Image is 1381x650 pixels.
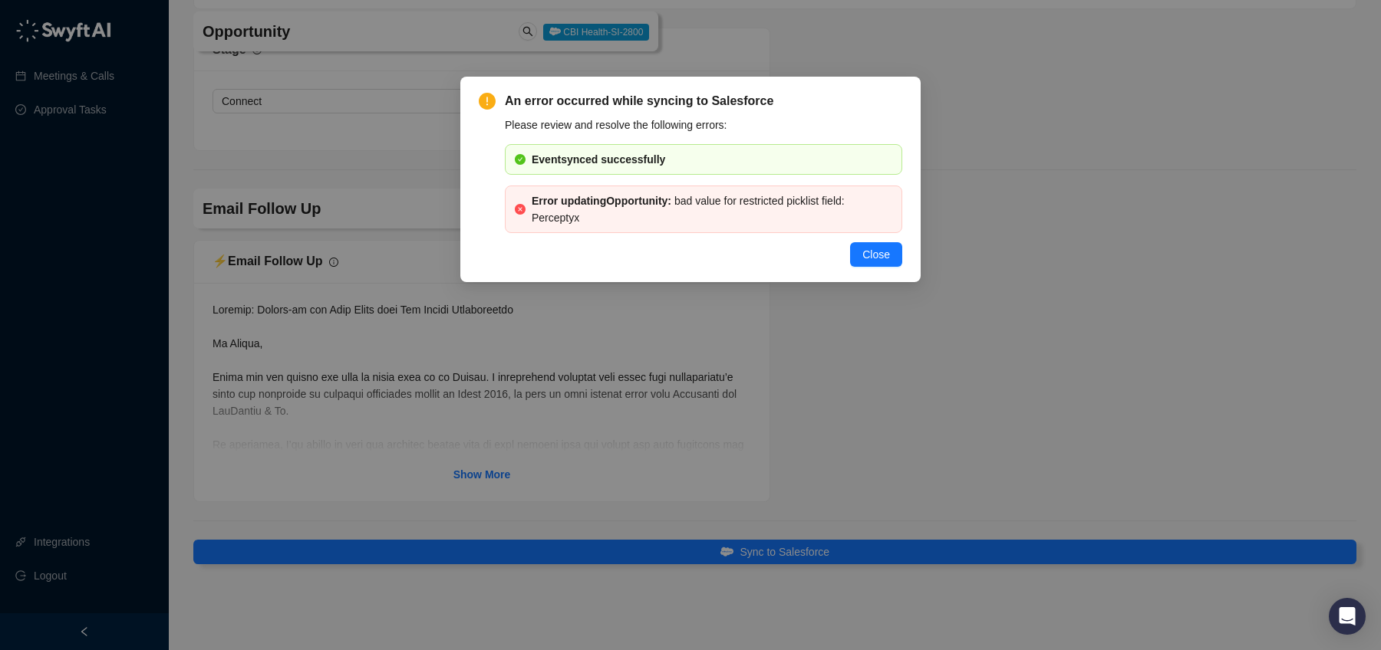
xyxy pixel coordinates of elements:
span: Please review and resolve the following errors: [505,119,727,131]
div: Open Intercom Messenger [1329,598,1366,635]
span: close-circle [515,204,526,215]
button: Close [850,242,902,267]
span: exclamation-circle [479,93,496,110]
div: bad value for restricted picklist field: Perceptyx [532,192,892,226]
b: Event synced successfully [532,153,665,166]
b: Error updating Opportunity : [532,195,671,207]
span: An error occurred while syncing to Salesforce [505,92,902,110]
span: check-circle [515,154,526,165]
span: Close [862,246,890,263]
